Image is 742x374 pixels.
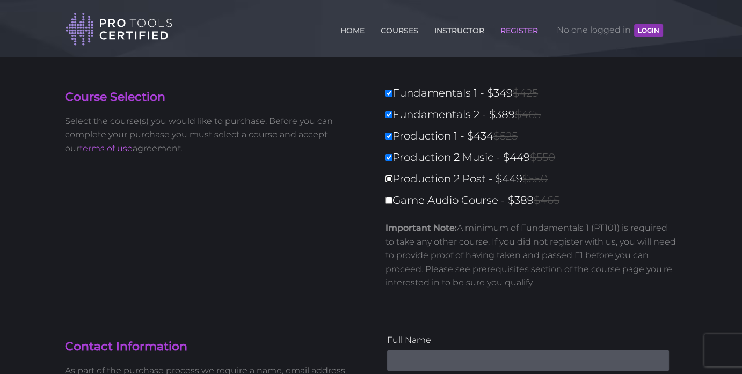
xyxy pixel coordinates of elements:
label: Production 2 Music - $449 [385,148,683,167]
label: Game Audio Course - $389 [385,191,683,210]
h4: Course Selection [65,89,363,106]
span: $550 [522,172,548,185]
input: Fundamentals 2 - $389$465 [385,111,392,118]
a: INSTRUCTOR [432,20,487,37]
input: Production 2 Post - $449$550 [385,175,392,182]
a: HOME [338,20,367,37]
input: Game Audio Course - $389$465 [385,197,392,204]
label: Fundamentals 1 - $349 [385,84,683,102]
p: Select the course(s) you would like to purchase. Before you can complete your purchase you must s... [65,114,363,156]
input: Production 1 - $434$525 [385,133,392,140]
label: Full Name [387,333,669,347]
a: terms of use [79,143,133,153]
span: $550 [530,151,555,164]
img: Pro Tools Certified Logo [66,12,173,47]
a: REGISTER [498,20,541,37]
label: Production 1 - $434 [385,127,683,145]
a: COURSES [378,20,421,37]
span: No one logged in [557,14,663,46]
span: $425 [513,86,538,99]
button: LOGIN [634,24,663,37]
strong: Important Note: [385,223,457,233]
label: Fundamentals 2 - $389 [385,105,683,124]
span: $525 [493,129,518,142]
span: $465 [515,108,541,121]
input: Fundamentals 1 - $349$425 [385,90,392,97]
span: $465 [534,194,559,207]
input: Production 2 Music - $449$550 [385,154,392,161]
h4: Contact Information [65,339,363,355]
label: Production 2 Post - $449 [385,170,683,188]
p: A minimum of Fundamentals 1 (PT101) is required to take any other course. If you did not register... [385,221,677,290]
